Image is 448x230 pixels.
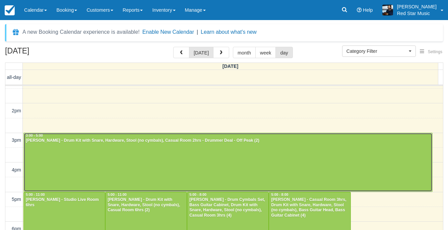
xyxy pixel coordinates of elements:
[416,47,446,57] button: Settings
[342,45,416,57] button: Category Filter
[23,133,433,192] a: 3:00 - 5:00[PERSON_NAME] - Drum Kit with Snare, Hardware, Stool (no cymbals), Casual Room 2hrs - ...
[12,197,21,202] span: 5pm
[142,29,194,35] button: Enable New Calendar
[189,47,213,58] button: [DATE]
[197,29,198,35] span: |
[12,167,21,172] span: 4pm
[5,47,90,59] h2: [DATE]
[25,138,431,143] div: [PERSON_NAME] - Drum Kit with Snare, Hardware, Stool (no cymbals), Casual Room 2hrs - Drummer Dea...
[108,193,127,197] span: 5:00 - 11:00
[275,47,293,58] button: day
[201,29,257,35] a: Learn about what's new
[271,193,288,197] span: 5:00 - 8:00
[428,49,442,54] span: Settings
[255,47,276,58] button: week
[189,197,267,219] div: [PERSON_NAME] - Drum Cymbals Set, Bass Guitar Cabinet, Drum Kit with Snare, Hardware, Stool (no c...
[363,7,373,13] span: Help
[189,193,206,197] span: 5:00 - 8:00
[26,193,45,197] span: 5:00 - 11:00
[7,75,21,80] span: all-day
[5,5,15,15] img: checkfront-main-nav-mini-logo.png
[26,134,43,137] span: 3:00 - 5:00
[397,10,437,17] p: Red Star Music
[233,47,256,58] button: month
[222,64,239,69] span: [DATE]
[22,28,140,36] div: A new Booking Calendar experience is available!
[382,5,393,15] img: A1
[107,197,185,213] div: [PERSON_NAME] - Drum Kit with Snare, Hardware, Stool (no cymbals), Casual Room 6hrs (2)
[346,48,407,54] span: Category Filter
[25,197,103,208] div: [PERSON_NAME] - Studio Live Room 6hrs
[271,197,348,219] div: [PERSON_NAME] - Casual Room 3hrs, Drum Kit with Snare, Hardware, Stool (no cymbals), Bass Guitar ...
[357,8,362,12] i: Help
[12,137,21,143] span: 3pm
[12,108,21,113] span: 2pm
[397,3,437,10] p: [PERSON_NAME]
